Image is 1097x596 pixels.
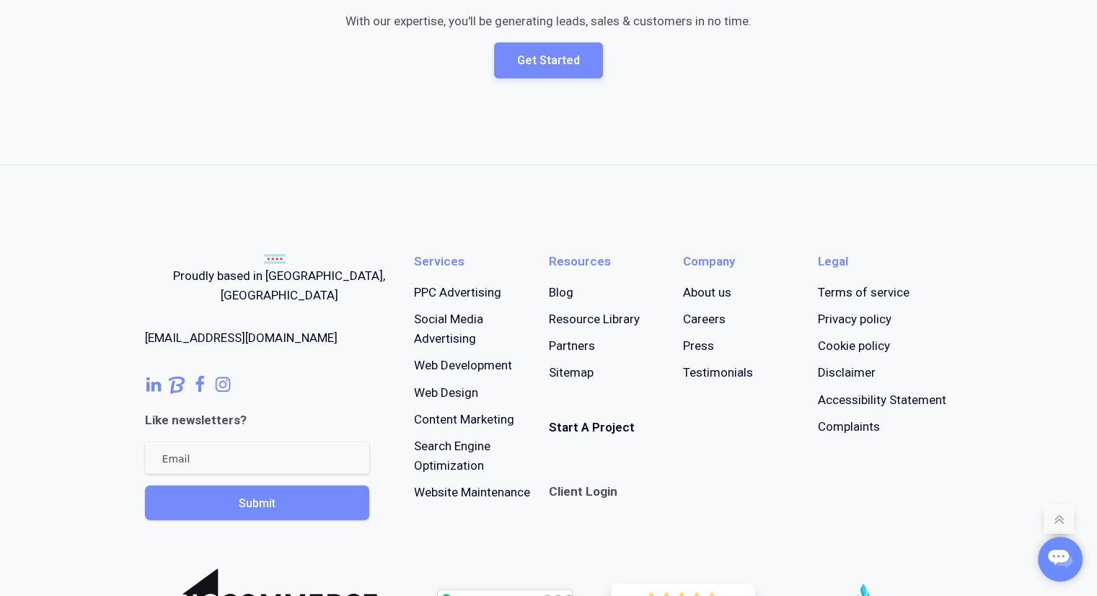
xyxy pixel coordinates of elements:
[683,310,726,329] a: Careers
[414,283,501,302] a: PPC Advertising
[145,442,369,474] input: Email
[414,437,490,476] a: Search EngineOptimization
[414,383,478,403] a: Web Design
[549,420,635,434] strong: Start A Project
[818,417,880,437] a: Complaints
[818,390,946,410] a: Accessibility Statement
[549,310,640,329] a: Resource Library
[414,410,514,429] a: Content Marketing
[549,336,595,356] a: Partners
[214,376,232,393] a: Follow us on Instagram!
[145,328,338,348] a: [EMAIL_ADDRESS][DOMAIN_NAME]
[145,486,369,520] button: Submit
[683,336,714,356] a: Press
[549,363,594,382] a: Sitemap
[145,252,414,305] a: Proudly based in [GEOGRAPHIC_DATA], [GEOGRAPHIC_DATA]
[683,252,735,271] div: Company
[414,356,512,375] a: Web Development
[549,473,617,501] a: Client Login
[494,43,603,79] a: Get Started
[145,411,247,430] div: Like newsletters?
[683,363,753,382] a: Testimonials
[683,283,731,302] a: About us
[414,483,530,502] a: Website Maintenance
[818,252,848,271] div: Legal
[549,283,573,302] a: Blog
[145,266,414,305] div: Proudly based in [GEOGRAPHIC_DATA], [GEOGRAPHIC_DATA]
[414,310,483,349] a: Social MediaAdvertising
[818,310,891,329] a: Privacy policy
[414,252,464,271] div: Services
[818,283,909,302] a: Terms of service
[818,336,890,356] a: Cookie policy
[549,418,635,437] a: Start A Project
[345,12,752,31] div: With our expertise, you'll be generating leads, sales & customers in no time.
[818,363,876,382] a: Disclaimer
[549,252,611,271] div: Resources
